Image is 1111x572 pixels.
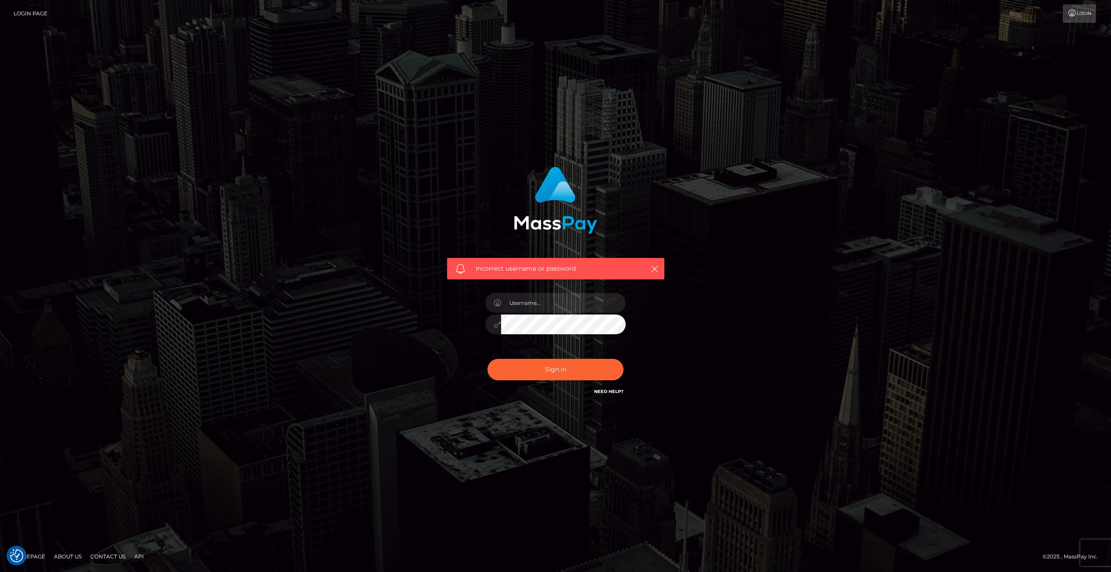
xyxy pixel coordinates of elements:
a: Login Page [14,4,47,23]
img: Revisit consent button [10,549,23,562]
a: About Us [50,550,85,563]
img: MassPay Login [514,167,597,234]
div: © 2025 , MassPay Inc. [1043,552,1104,561]
button: Consent Preferences [10,549,23,562]
a: Need Help? [594,389,624,394]
a: API [131,550,147,563]
a: Contact Us [87,550,129,563]
a: Homepage [10,550,49,563]
button: Sign in [487,359,624,380]
input: Username... [501,293,626,313]
a: Login [1063,4,1096,23]
span: Incorrect username or password. [476,264,636,273]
